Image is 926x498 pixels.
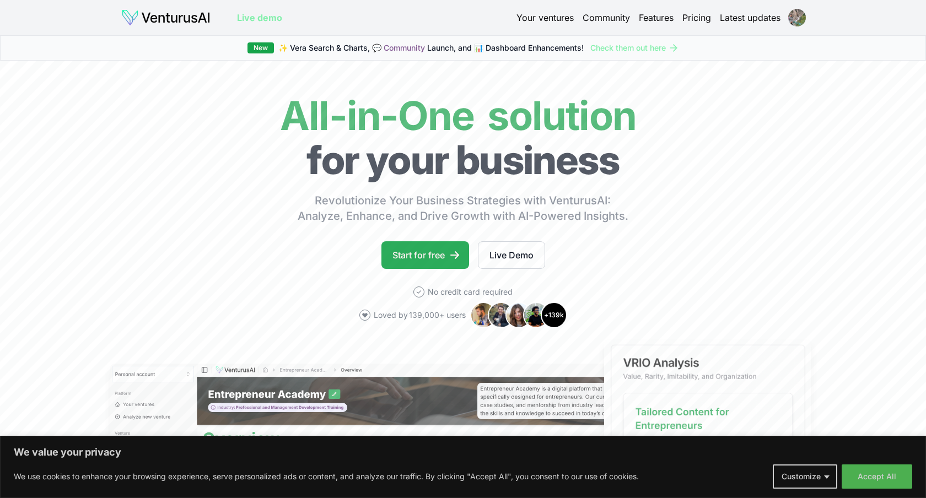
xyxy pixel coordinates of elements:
a: Community [384,43,425,52]
button: Customize [773,464,837,489]
a: Live demo [237,11,282,24]
a: Start for free [381,241,469,269]
img: Avatar 2 [488,302,514,328]
a: Your ventures [516,11,574,24]
div: New [247,42,274,53]
a: Pricing [682,11,711,24]
span: ✨ Vera Search & Charts, 💬 Launch, and 📊 Dashboard Enhancements! [278,42,584,53]
a: Latest updates [720,11,780,24]
a: Check them out here [590,42,679,53]
p: We use cookies to enhance your browsing experience, serve personalized ads or content, and analyz... [14,470,639,483]
img: Avatar 4 [523,302,550,328]
img: ACg8ocL2Cf2v8AJXJZkJzS-9EqjPmFaby26EcuHNwr6Y1CwXXA-imXMvYQ=s96-c [788,9,806,26]
img: logo [121,9,211,26]
a: Live Demo [478,241,545,269]
a: Features [639,11,674,24]
img: Avatar 3 [505,302,532,328]
button: Accept All [842,464,912,489]
img: Avatar 1 [470,302,497,328]
a: Community [583,11,630,24]
p: We value your privacy [14,446,912,459]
